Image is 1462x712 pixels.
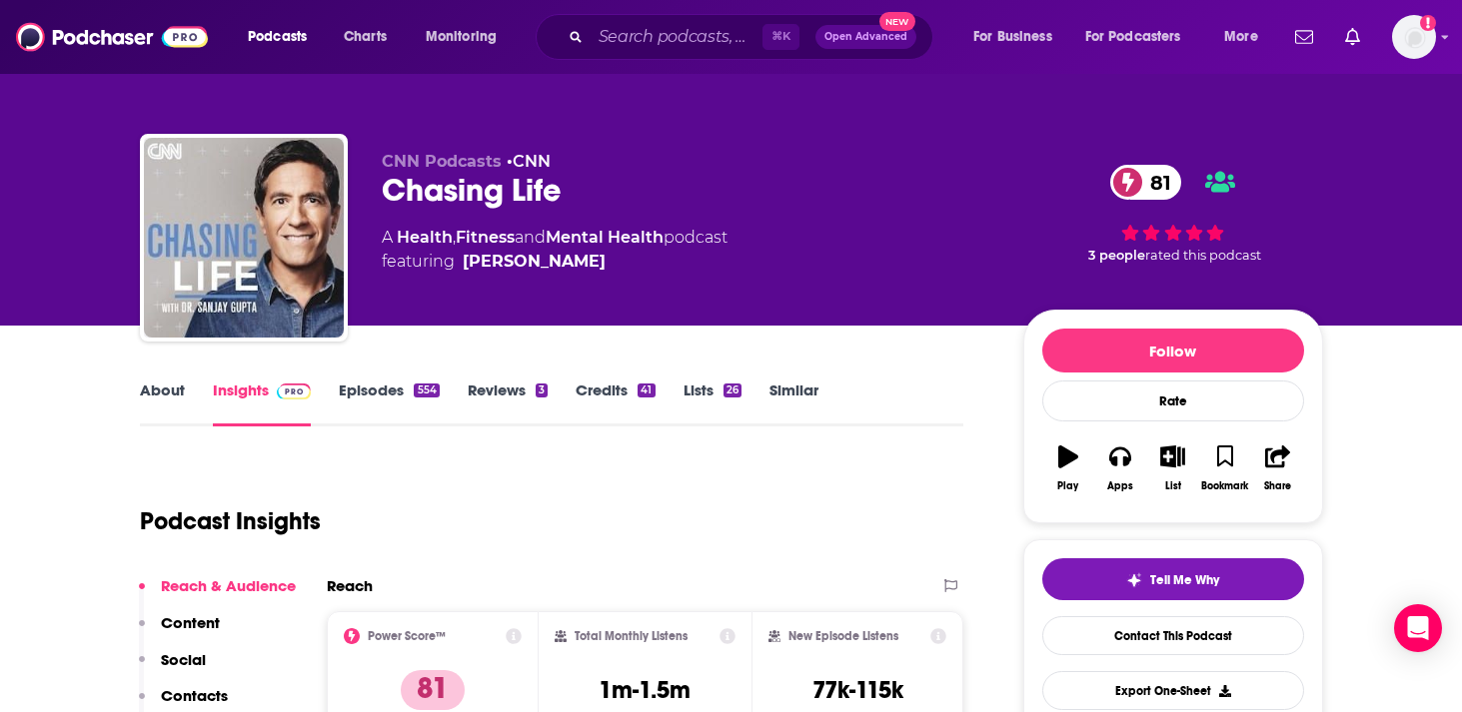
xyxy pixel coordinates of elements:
a: Charts [331,21,399,53]
span: Logged in as esmith_bg [1392,15,1436,59]
button: tell me why sparkleTell Me Why [1042,558,1304,600]
button: Bookmark [1199,432,1251,504]
div: Bookmark [1201,480,1248,492]
h3: 77k-115k [812,675,903,705]
div: Apps [1107,480,1133,492]
button: Open AdvancedNew [815,25,916,49]
a: Credits41 [576,380,655,426]
span: New [879,12,915,31]
span: Charts [344,23,387,51]
img: Chasing Life [144,138,344,338]
span: and [515,228,546,247]
p: Content [161,613,220,632]
div: 3 [536,383,548,397]
span: For Podcasters [1085,23,1181,51]
div: 26 [724,383,741,397]
button: open menu [959,21,1077,53]
img: User Profile [1392,15,1436,59]
div: Share [1264,480,1291,492]
a: Reviews3 [468,380,548,426]
span: More [1224,23,1258,51]
div: 41 [638,383,655,397]
span: Tell Me Why [1150,572,1219,588]
a: About [140,380,185,426]
button: open menu [1072,21,1210,53]
button: Export One-Sheet [1042,671,1304,710]
span: 3 people [1088,248,1145,263]
button: List [1146,432,1198,504]
a: InsightsPodchaser Pro [213,380,312,426]
p: 81 [401,670,465,710]
button: Social [139,650,206,687]
a: Contact This Podcast [1042,616,1304,655]
h1: Podcast Insights [140,506,321,536]
a: Lists26 [684,380,741,426]
button: open menu [1210,21,1283,53]
p: Contacts [161,686,228,705]
div: Open Intercom Messenger [1394,604,1442,652]
div: Rate [1042,380,1304,421]
p: Reach & Audience [161,576,296,595]
span: featuring [382,250,728,274]
button: Show profile menu [1392,15,1436,59]
span: Open Advanced [824,32,907,42]
div: 81 3 peoplerated this podcast [1023,152,1323,276]
span: For Business [973,23,1052,51]
span: Podcasts [248,23,307,51]
span: • [507,152,551,171]
img: tell me why sparkle [1126,572,1142,588]
h2: Reach [327,576,373,595]
svg: Add a profile image [1420,15,1436,31]
span: Monitoring [426,23,497,51]
div: List [1165,480,1181,492]
a: Episodes554 [339,380,439,426]
a: 81 [1110,165,1181,200]
a: Fitness [456,228,515,247]
span: CNN Podcasts [382,152,502,171]
button: open menu [412,21,523,53]
a: Show notifications dropdown [1337,20,1368,54]
a: CNN [513,152,551,171]
a: Health [397,228,453,247]
input: Search podcasts, credits, & more... [591,21,762,53]
img: Podchaser Pro [277,383,312,399]
h2: Total Monthly Listens [575,629,688,643]
h2: New Episode Listens [788,629,898,643]
div: 554 [414,383,439,397]
button: Content [139,613,220,650]
h2: Power Score™ [368,629,446,643]
div: Search podcasts, credits, & more... [555,14,952,60]
button: Follow [1042,329,1304,372]
button: Apps [1094,432,1146,504]
p: Social [161,650,206,669]
img: Podchaser - Follow, Share and Rate Podcasts [16,18,208,56]
h3: 1m-1.5m [599,675,691,705]
div: A podcast [382,226,728,274]
span: rated this podcast [1145,248,1261,263]
a: Show notifications dropdown [1287,20,1321,54]
button: Play [1042,432,1094,504]
span: 81 [1130,165,1181,200]
a: Similar [769,380,818,426]
button: Reach & Audience [139,576,296,613]
span: , [453,228,456,247]
button: Share [1251,432,1303,504]
button: open menu [234,21,333,53]
span: ⌘ K [762,24,799,50]
a: Mental Health [546,228,664,247]
a: Dr. Sanjay Gupta [463,250,606,274]
div: Play [1057,480,1078,492]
